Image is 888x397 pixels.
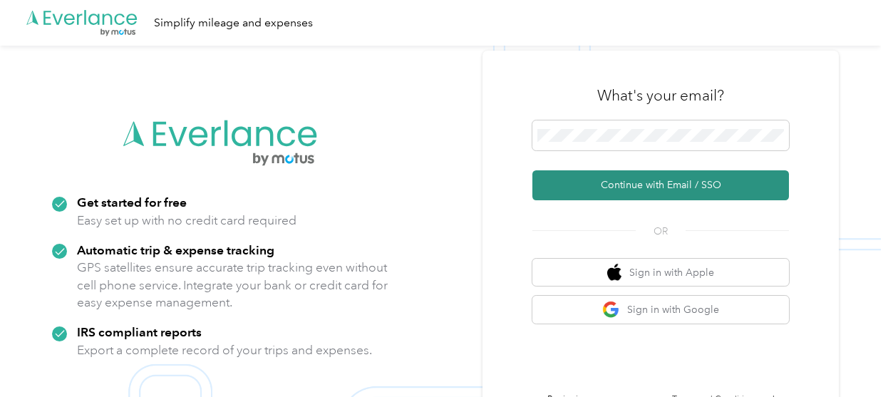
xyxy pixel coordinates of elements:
img: apple logo [607,264,621,282]
strong: IRS compliant reports [77,324,202,339]
p: Easy set up with no credit card required [77,212,296,230]
img: google logo [602,301,620,319]
h3: What's your email? [597,86,724,105]
p: Export a complete record of your trips and expenses. [77,341,372,359]
span: OR [636,224,686,239]
div: Simplify mileage and expenses [154,14,313,32]
button: Continue with Email / SSO [532,170,789,200]
strong: Get started for free [77,195,187,210]
p: GPS satellites ensure accurate trip tracking even without cell phone service. Integrate your bank... [77,259,388,311]
button: google logoSign in with Google [532,296,789,324]
strong: Automatic trip & expense tracking [77,242,274,257]
button: apple logoSign in with Apple [532,259,789,287]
